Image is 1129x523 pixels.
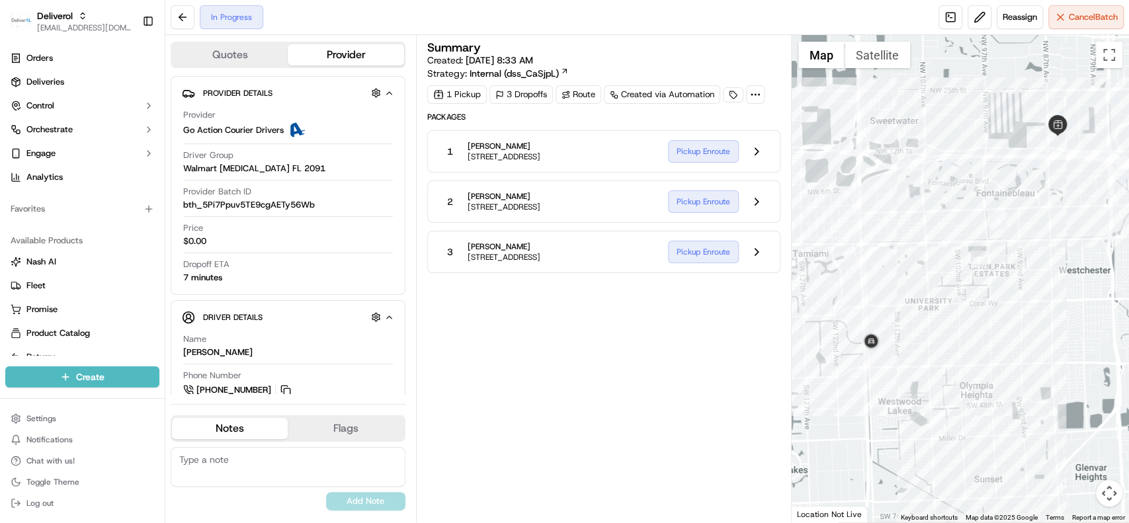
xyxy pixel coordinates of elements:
[26,76,64,88] span: Deliveries
[37,22,132,33] button: [EMAIL_ADDRESS][DOMAIN_NAME]
[5,143,159,164] button: Engage
[183,124,284,136] span: Go Action Courier Drivers
[106,290,218,314] a: 💻API Documentation
[5,494,159,512] button: Log out
[183,370,241,382] span: Phone Number
[26,100,54,112] span: Control
[26,327,90,339] span: Product Catalog
[1048,5,1124,29] button: CancelBatch
[144,241,148,251] span: •
[556,85,601,104] div: Route
[427,54,533,67] span: Created:
[26,147,56,159] span: Engage
[172,418,288,439] button: Notes
[447,195,453,208] span: 2
[5,366,159,387] button: Create
[5,230,159,251] div: Available Products
[183,109,216,121] span: Provider
[183,383,293,397] a: [PHONE_NUMBER]
[11,12,32,30] img: Deliverol
[447,145,453,158] span: 1
[26,52,53,64] span: Orders
[1046,514,1064,521] a: Terms (opens in new tab)
[182,82,394,104] button: Provider Details
[795,505,839,522] img: Google
[26,241,37,252] img: 1736555255976-a54dd68f-1ca7-489b-9aae-adbdc363a1c4
[183,346,253,358] div: [PERSON_NAME]
[26,280,46,292] span: Fleet
[182,306,394,328] button: Driver Details
[5,95,159,116] button: Control
[970,251,987,268] div: 2
[41,241,141,251] span: Wisdom [PERSON_NAME]
[1072,514,1125,521] a: Report a map error
[5,346,159,368] button: Returns
[468,241,540,252] span: [PERSON_NAME]
[966,514,1038,521] span: Map data ©2025 Google
[13,192,34,214] img: Chris Sexton
[470,67,559,80] span: Internal (dss_CaSjpL)
[112,297,122,307] div: 💻
[427,85,487,104] div: 1 Pickup
[1096,480,1122,506] button: Map camera controls
[26,434,73,445] span: Notifications
[183,149,233,161] span: Driver Group
[5,409,159,428] button: Settings
[604,85,720,104] a: Created via Automation
[466,54,533,66] span: [DATE] 8:33 AM
[13,13,40,40] img: Nash
[5,452,159,470] button: Chat with us!
[288,418,403,439] button: Flags
[5,119,159,140] button: Orchestrate
[26,477,79,487] span: Toggle Theme
[5,5,137,37] button: DeliverolDeliverol[EMAIL_ADDRESS][DOMAIN_NAME]
[447,245,453,259] span: 3
[5,71,159,93] a: Deliveries
[26,498,54,508] span: Log out
[798,42,845,68] button: Show street map
[225,130,241,146] button: Start new chat
[13,53,241,74] p: Welcome 👋
[26,171,63,183] span: Analytics
[11,303,154,315] a: Promise
[93,327,160,338] a: Powered byPylon
[60,126,217,140] div: Start new chat
[427,67,569,80] div: Strategy:
[11,351,154,363] a: Returns
[795,505,839,522] a: Open this area in Google Maps (opens a new window)
[901,513,958,522] button: Keyboard shortcuts
[468,252,540,262] span: [STREET_ADDRESS]
[151,241,178,251] span: [DATE]
[5,473,159,491] button: Toggle Theme
[1003,11,1037,23] span: Reassign
[468,202,540,212] span: [STREET_ADDRESS]
[13,228,34,254] img: Wisdom Oko
[183,199,315,211] span: bth_5Pi7Ppuv5TE9cgAETy56Wb
[5,299,159,320] button: Promise
[489,85,553,104] div: 3 Dropoffs
[5,198,159,220] div: Favorites
[37,9,73,22] span: Deliverol
[1096,42,1122,68] button: Toggle fullscreen view
[26,456,75,466] span: Chat with us!
[927,412,944,429] div: 1
[125,296,212,309] span: API Documentation
[5,251,159,272] button: Nash AI
[13,126,37,150] img: 1736555255976-a54dd68f-1ca7-489b-9aae-adbdc363a1c4
[183,259,230,270] span: Dropoff ETA
[11,327,154,339] a: Product Catalog
[5,430,159,449] button: Notifications
[205,169,241,185] button: See all
[172,44,288,65] button: Quotes
[845,42,910,68] button: Show satellite imagery
[183,222,203,234] span: Price
[13,297,24,307] div: 📗
[468,141,540,151] span: [PERSON_NAME]
[1069,11,1118,23] span: Cancel Batch
[288,44,403,65] button: Provider
[11,280,154,292] a: Fleet
[792,506,868,522] div: Location Not Live
[34,85,238,99] input: Got a question? Start typing here...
